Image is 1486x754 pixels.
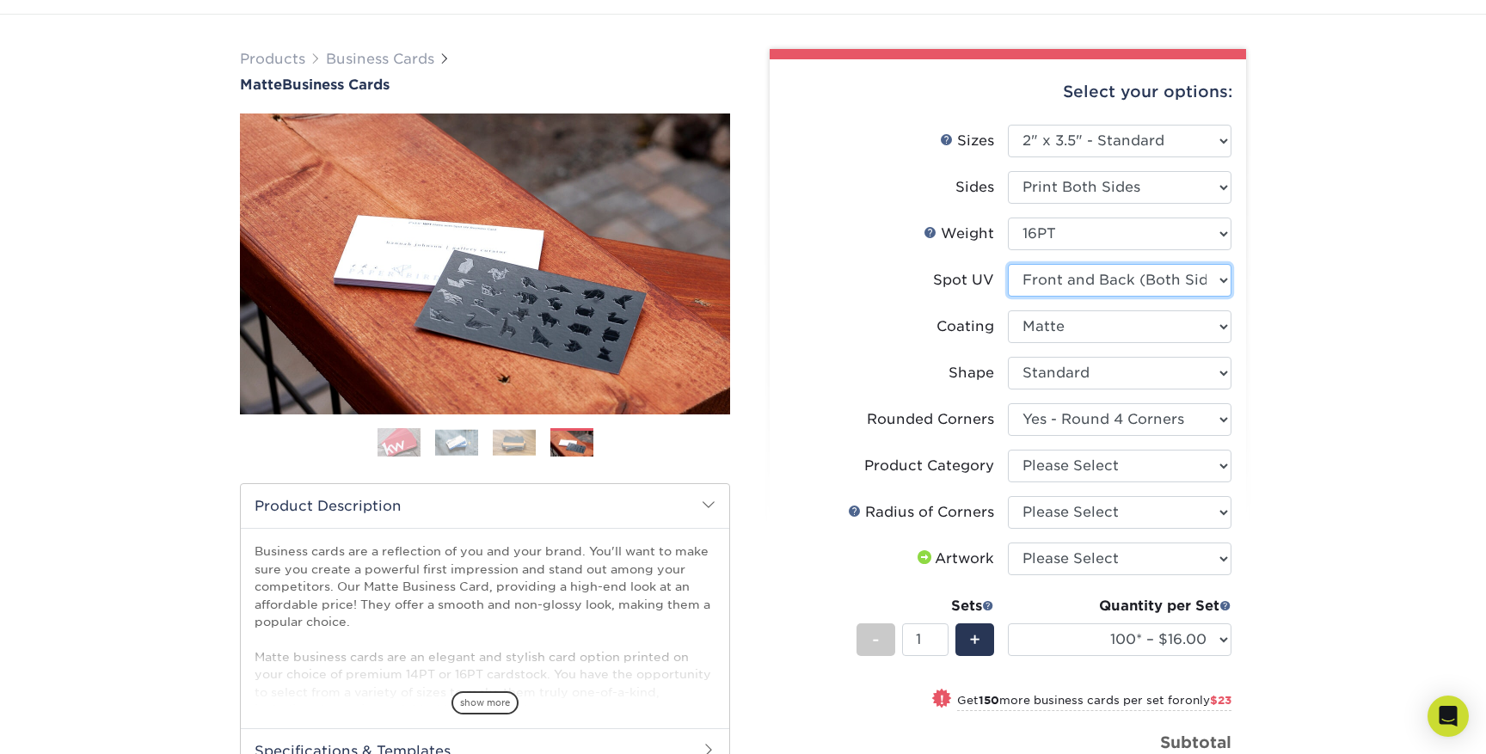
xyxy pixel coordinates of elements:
div: Sizes [940,131,994,151]
small: Get more business cards per set for [957,694,1231,711]
a: MatteBusiness Cards [240,77,730,93]
span: $23 [1210,694,1231,707]
div: Shape [949,363,994,383]
h1: Business Cards [240,77,730,93]
div: Select your options: [783,59,1232,125]
div: Radius of Corners [848,502,994,523]
span: + [969,627,980,653]
div: Spot UV [933,270,994,291]
a: Products [240,51,305,67]
span: only [1185,694,1231,707]
img: Business Cards 04 [550,431,593,457]
div: Open Intercom Messenger [1428,696,1469,737]
div: Sides [955,177,994,198]
img: Business Cards 03 [493,429,536,456]
img: Business Cards 02 [435,429,478,456]
div: Weight [924,224,994,244]
div: Coating [936,316,994,337]
div: Sets [857,596,994,616]
div: Artwork [914,549,994,569]
span: ! [940,690,944,708]
strong: 150 [979,694,999,707]
img: Business Cards 01 [378,421,421,464]
span: Matte [240,77,282,93]
h2: Product Description [241,484,729,528]
span: show more [451,691,519,714]
div: Rounded Corners [867,409,994,430]
img: Matte 04 [240,113,730,414]
div: Product Category [864,456,994,476]
strong: Subtotal [1160,733,1231,751]
a: Business Cards [326,51,434,67]
div: Quantity per Set [1008,596,1231,616]
span: - [872,627,880,653]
